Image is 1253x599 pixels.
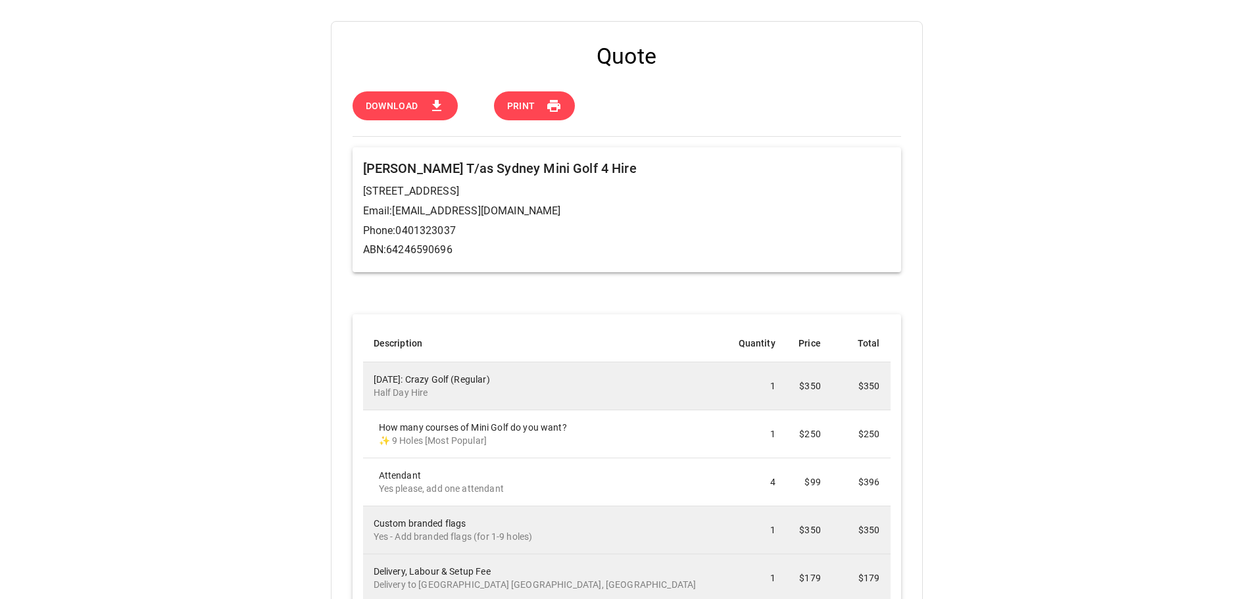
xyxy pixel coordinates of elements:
[363,242,891,258] p: ABN: 64246590696
[786,410,831,458] td: $250
[366,98,418,114] span: Download
[494,91,575,121] button: Print
[353,43,901,70] h4: Quote
[725,325,786,362] th: Quantity
[374,386,714,399] p: Half Day Hire
[786,362,831,410] td: $350
[831,325,891,362] th: Total
[379,434,714,447] p: ✨ 9 Holes [Most Popular]
[379,421,714,447] div: How many courses of Mini Golf do you want?
[363,183,891,199] p: [STREET_ADDRESS]
[507,98,535,114] span: Print
[363,325,725,362] th: Description
[379,482,714,495] p: Yes please, add one attendant
[374,517,714,543] div: Custom branded flags
[363,203,891,219] p: Email: [EMAIL_ADDRESS][DOMAIN_NAME]
[379,469,714,495] div: Attendant
[725,458,786,506] td: 4
[353,91,458,121] button: Download
[786,506,831,554] td: $350
[725,410,786,458] td: 1
[831,458,891,506] td: $396
[725,506,786,554] td: 1
[831,506,891,554] td: $350
[831,410,891,458] td: $250
[363,158,891,179] h6: [PERSON_NAME] T/as Sydney Mini Golf 4 Hire
[374,530,714,543] p: Yes - Add branded flags (for 1-9 holes)
[374,565,714,591] div: Delivery, Labour & Setup Fee
[786,325,831,362] th: Price
[725,362,786,410] td: 1
[831,362,891,410] td: $350
[363,223,891,239] p: Phone: 0401323037
[374,373,714,399] div: [DATE]: Crazy Golf (Regular)
[374,578,714,591] p: Delivery to [GEOGRAPHIC_DATA] [GEOGRAPHIC_DATA], [GEOGRAPHIC_DATA]
[786,458,831,506] td: $99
